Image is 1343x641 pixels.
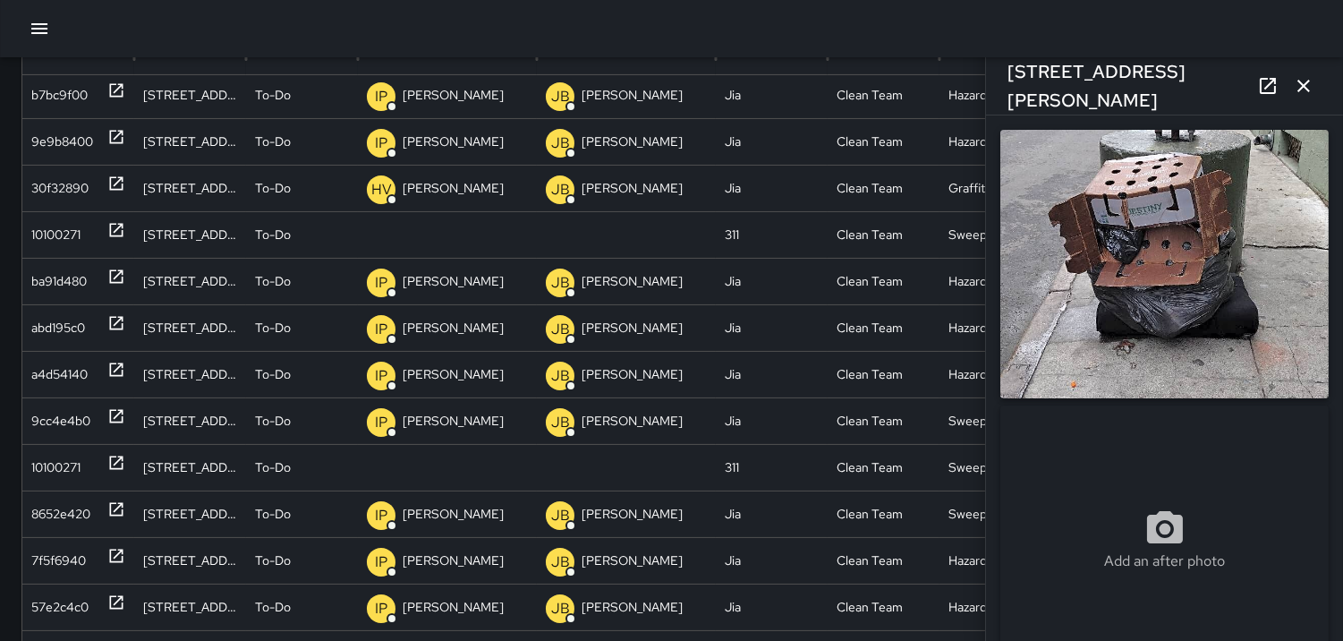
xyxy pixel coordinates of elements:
p: [PERSON_NAME] [403,538,504,584]
p: [PERSON_NAME] [582,305,683,351]
p: To-Do [255,398,291,444]
div: Clean Team [828,491,939,537]
p: [PERSON_NAME] [582,398,683,444]
div: Hazardous Waste [939,537,1051,584]
div: Clean Team [828,584,939,630]
p: To-Do [255,538,291,584]
p: [PERSON_NAME] [403,305,504,351]
div: 975 Howard Street [134,491,246,537]
div: Clean Team [828,444,939,491]
div: 444 Tehama Street [134,72,246,118]
p: [PERSON_NAME] [403,398,504,444]
div: 941 Howard Street [134,397,246,444]
p: JB [551,505,570,526]
div: Sweep [939,444,1051,491]
p: IP [375,551,387,573]
p: To-Do [255,352,291,397]
p: IP [375,272,387,294]
p: To-Do [255,73,291,118]
p: IP [375,132,387,154]
p: [PERSON_NAME] [403,491,504,537]
div: Hazardous Waste [939,72,1051,118]
p: HV [371,179,392,201]
div: 941 Howard Street [134,258,246,304]
p: [PERSON_NAME] [403,352,504,397]
div: 472 Tehama Street [134,118,246,165]
div: 965 Howard Street [134,351,246,397]
div: 311 [716,444,828,491]
div: Clean Team [828,537,939,584]
div: 555 Stevenson Street [134,444,246,491]
div: 10100271 [31,445,81,491]
p: To-Do [255,259,291,304]
p: To-Do [255,119,291,165]
p: IP [375,319,387,340]
div: 57e2c4c0 [31,585,89,630]
div: Hazardous Waste [939,304,1051,351]
div: Clean Team [828,351,939,397]
div: Hazardous Waste [939,351,1051,397]
div: 311 [716,211,828,258]
div: Jia [716,165,828,211]
div: 7f5f6940 [31,538,86,584]
p: To-Do [255,166,291,211]
div: 10100271 [31,212,81,258]
p: [PERSON_NAME] [582,119,683,165]
div: 965 Howard Street [134,304,246,351]
div: Sweep [939,491,1051,537]
p: [PERSON_NAME] [403,166,504,211]
p: [PERSON_NAME] [582,259,683,304]
p: To-Do [255,305,291,351]
div: Jia [716,72,828,118]
p: To-Do [255,445,291,491]
p: JB [551,412,570,433]
p: [PERSON_NAME] [582,585,683,630]
div: Hazardous Waste [939,118,1051,165]
div: Jia [716,537,828,584]
div: Clean Team [828,72,939,118]
div: Jia [716,397,828,444]
p: [PERSON_NAME] [403,585,504,630]
p: [PERSON_NAME] [582,166,683,211]
p: JB [551,598,570,620]
p: [PERSON_NAME] [582,538,683,584]
p: IP [375,505,387,526]
p: JB [551,272,570,294]
div: Sweep [939,397,1051,444]
div: 975 Howard Street [134,537,246,584]
p: To-Do [255,585,291,630]
div: Clean Team [828,304,939,351]
div: Jia [716,304,828,351]
p: JB [551,551,570,573]
p: To-Do [255,491,291,537]
div: Jia [716,351,828,397]
p: JB [551,179,570,201]
div: Clean Team [828,211,939,258]
div: 8652e420 [31,491,90,537]
div: 995 Howard Street [134,584,246,630]
p: [PERSON_NAME] [582,352,683,397]
div: Jia [716,491,828,537]
div: Graffiti - Public [939,165,1051,211]
p: [PERSON_NAME] [582,491,683,537]
div: 30f32890 [31,166,89,211]
p: To-Do [255,212,291,258]
div: Clean Team [828,118,939,165]
div: Sweep [939,211,1051,258]
p: [PERSON_NAME] [403,73,504,118]
p: IP [375,86,387,107]
p: [PERSON_NAME] [403,119,504,165]
div: abd195c0 [31,305,85,351]
p: JB [551,365,570,387]
div: Jia [716,584,828,630]
div: Clean Team [828,397,939,444]
div: ba91d480 [31,259,87,304]
div: Jia [716,258,828,304]
div: Clean Team [828,165,939,211]
p: JB [551,86,570,107]
p: [PERSON_NAME] [582,73,683,118]
div: Hazardous Waste [939,258,1051,304]
p: JB [551,319,570,340]
div: 231 6th Street [134,165,246,211]
div: 9e9b8400 [31,119,93,165]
